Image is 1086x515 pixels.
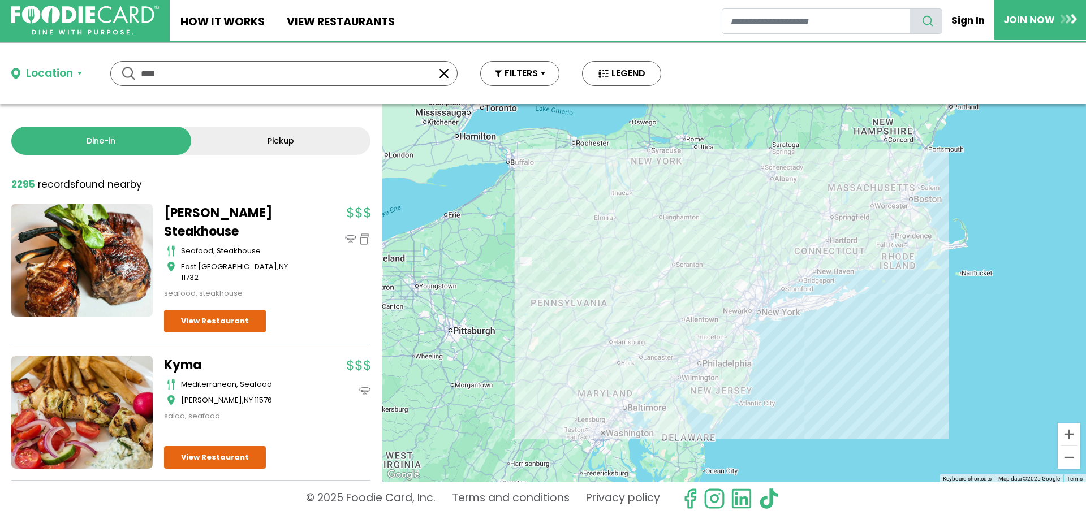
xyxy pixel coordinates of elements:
a: Dine-in [11,127,191,155]
div: seafood, steakhouse [181,245,305,257]
img: map_icon.svg [167,261,175,272]
div: seafood, steakhouse [164,288,305,299]
img: map_icon.svg [167,395,175,406]
p: © 2025 Foodie Card, Inc. [306,488,436,509]
span: East [GEOGRAPHIC_DATA] [181,261,277,272]
img: cutlery_icon.svg [167,379,175,390]
div: Location [26,66,73,82]
div: mediterranean, seafood [181,379,305,390]
div: , [181,395,305,406]
a: View Restaurant [164,310,266,332]
img: cutlery_icon.svg [167,245,175,257]
span: records [38,178,75,191]
a: Pickup [191,127,371,155]
button: Zoom in [1058,423,1080,445]
a: Open this area in Google Maps (opens a new window) [385,468,422,482]
span: 11576 [255,395,272,405]
button: search [910,8,942,34]
span: [PERSON_NAME] [181,395,242,405]
img: tiktok.svg [758,488,779,509]
span: Map data ©2025 Google [998,475,1060,482]
img: dinein_icon.svg [359,386,370,397]
button: FILTERS [480,61,559,86]
a: Kyma [164,356,305,374]
div: salad, seafood [164,410,305,422]
svg: check us out on facebook [679,488,701,509]
button: Location [11,66,82,82]
a: Privacy policy [586,488,660,509]
a: Terms and conditions [452,488,570,509]
button: Keyboard shortcuts [943,475,992,483]
div: , [181,261,305,283]
img: FoodieCard; Eat, Drink, Save, Donate [11,6,159,36]
strong: 2295 [11,178,35,191]
a: [PERSON_NAME] Steakhouse [164,204,305,241]
img: dinein_icon.svg [345,233,356,245]
a: Sign In [942,8,994,33]
input: restaurant search [722,8,910,34]
div: found nearby [11,178,142,192]
span: NY [279,261,288,272]
img: pickup_icon.svg [359,233,370,245]
button: LEGEND [582,61,661,86]
img: Google [385,468,422,482]
a: Terms [1067,475,1083,482]
a: View Restaurant [164,446,266,469]
button: Zoom out [1058,446,1080,469]
span: 11732 [181,272,199,283]
span: NY [244,395,253,405]
img: linkedin.svg [731,488,752,509]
